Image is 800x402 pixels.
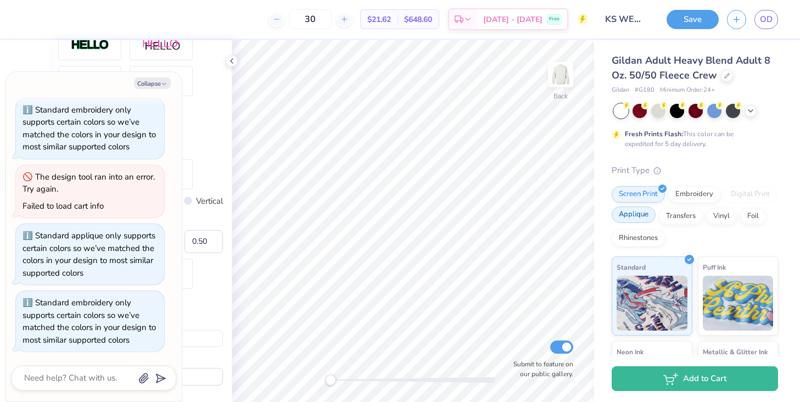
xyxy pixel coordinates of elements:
div: Failed to load cart info [23,200,104,211]
img: Puff Ink [703,276,774,331]
span: [DATE] - [DATE] [483,14,542,25]
input: – – [289,9,332,29]
div: Print Type [612,164,778,177]
label: Submit to feature on our public gallery. [507,359,573,379]
button: Add to Cart [612,366,778,391]
span: Gildan [612,86,629,95]
img: Shadow [142,38,181,52]
div: Back [553,91,568,101]
span: $21.62 [367,14,391,25]
a: OD [754,10,778,29]
label: Vertical [196,195,223,208]
div: Digital Print [724,186,777,203]
div: Accessibility label [325,375,336,386]
span: Neon Ink [617,346,644,358]
img: Back [550,64,572,86]
div: Applique [612,206,656,223]
input: Untitled Design [596,8,650,30]
div: Embroidery [668,186,720,203]
div: Foil [740,208,766,225]
img: Stroke [71,39,109,52]
img: Standard [617,276,687,331]
strong: Fresh Prints Flash: [625,130,683,138]
div: Rhinestones [612,230,665,247]
span: Puff Ink [703,261,726,273]
div: Vinyl [706,208,737,225]
div: The design tool ran into an error. Try again. [23,171,155,195]
span: Minimum Order: 24 + [660,86,715,95]
button: Collapse [134,77,171,89]
button: Save [667,10,719,29]
div: Standard embroidery only supports certain colors so we’ve matched the colors in your design to mo... [23,104,156,153]
div: Transfers [659,208,703,225]
span: Metallic & Glitter Ink [703,346,768,358]
span: $648.60 [404,14,432,25]
span: Gildan Adult Heavy Blend Adult 8 Oz. 50/50 Fleece Crew [612,54,770,82]
div: Standard applique only supports certain colors so we’ve matched the colors in your design to most... [23,230,155,278]
span: OD [760,13,773,26]
span: Standard [617,261,646,273]
span: # G180 [635,86,654,95]
div: Standard embroidery only supports certain colors so we’ve matched the colors in your design to mo... [23,297,156,345]
div: Screen Print [612,186,665,203]
span: Free [549,15,560,23]
div: This color can be expedited for 5 day delivery. [625,129,760,149]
